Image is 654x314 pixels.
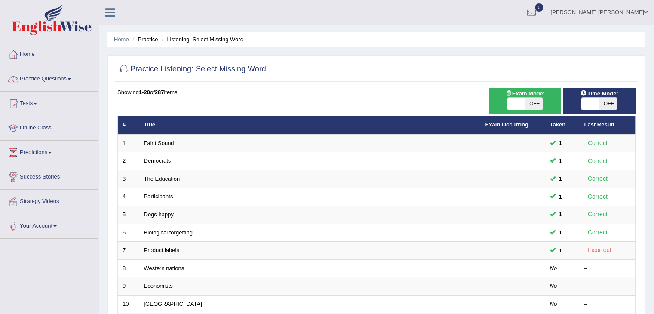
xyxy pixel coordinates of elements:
div: – [584,300,631,308]
th: # [118,116,139,134]
td: 10 [118,295,139,313]
td: 1 [118,134,139,152]
a: Your Account [0,214,98,236]
a: Predictions [0,141,98,162]
td: 6 [118,224,139,242]
h2: Practice Listening: Select Missing Word [117,63,266,76]
a: Practice Questions [0,67,98,89]
th: Taken [545,116,580,134]
a: The Education [144,175,180,182]
span: OFF [525,98,543,110]
div: Correct [584,209,611,219]
span: You can still take this question [556,210,565,219]
td: 4 [118,188,139,206]
span: You can still take this question [556,192,565,201]
a: Success Stories [0,165,98,187]
a: Economists [144,283,173,289]
a: Online Class [0,116,98,138]
th: Title [139,116,481,134]
td: 8 [118,259,139,277]
div: Showing of items. [117,88,636,96]
div: Correct [584,192,611,202]
div: – [584,282,631,290]
span: You can still take this question [556,157,565,166]
div: – [584,265,631,273]
a: [GEOGRAPHIC_DATA] [144,301,202,307]
b: 287 [155,89,164,95]
span: Time Mode: [577,89,622,98]
span: Exam Mode: [502,89,548,98]
td: 2 [118,152,139,170]
div: Correct [584,174,611,184]
a: Faint Sound [144,140,174,146]
a: Participants [144,193,173,200]
a: Dogs happy [144,211,174,218]
a: Democrats [144,157,171,164]
a: Product labels [144,247,179,253]
div: Correct [584,228,611,237]
a: Home [0,43,98,64]
td: 5 [118,206,139,224]
em: No [550,301,557,307]
em: No [550,265,557,271]
li: Listening: Select Missing Word [160,35,243,43]
span: You can still take this question [556,246,565,255]
b: 1-20 [139,89,150,95]
td: 7 [118,242,139,260]
div: Correct [584,156,611,166]
td: 9 [118,277,139,296]
a: Biological forgetting [144,229,193,236]
em: No [550,283,557,289]
span: You can still take this question [556,174,565,183]
li: Practice [130,35,158,43]
a: Western nations [144,265,184,271]
span: You can still take this question [556,139,565,148]
span: OFF [599,98,617,110]
a: Exam Occurring [485,121,528,128]
div: Correct [584,138,611,148]
div: Incorrect [584,245,615,255]
a: Strategy Videos [0,190,98,211]
span: 0 [535,3,543,12]
a: Tests [0,92,98,113]
span: You can still take this question [556,228,565,237]
div: Show exams occurring in exams [489,88,562,114]
th: Last Result [580,116,636,134]
td: 3 [118,170,139,188]
a: Home [114,36,129,43]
